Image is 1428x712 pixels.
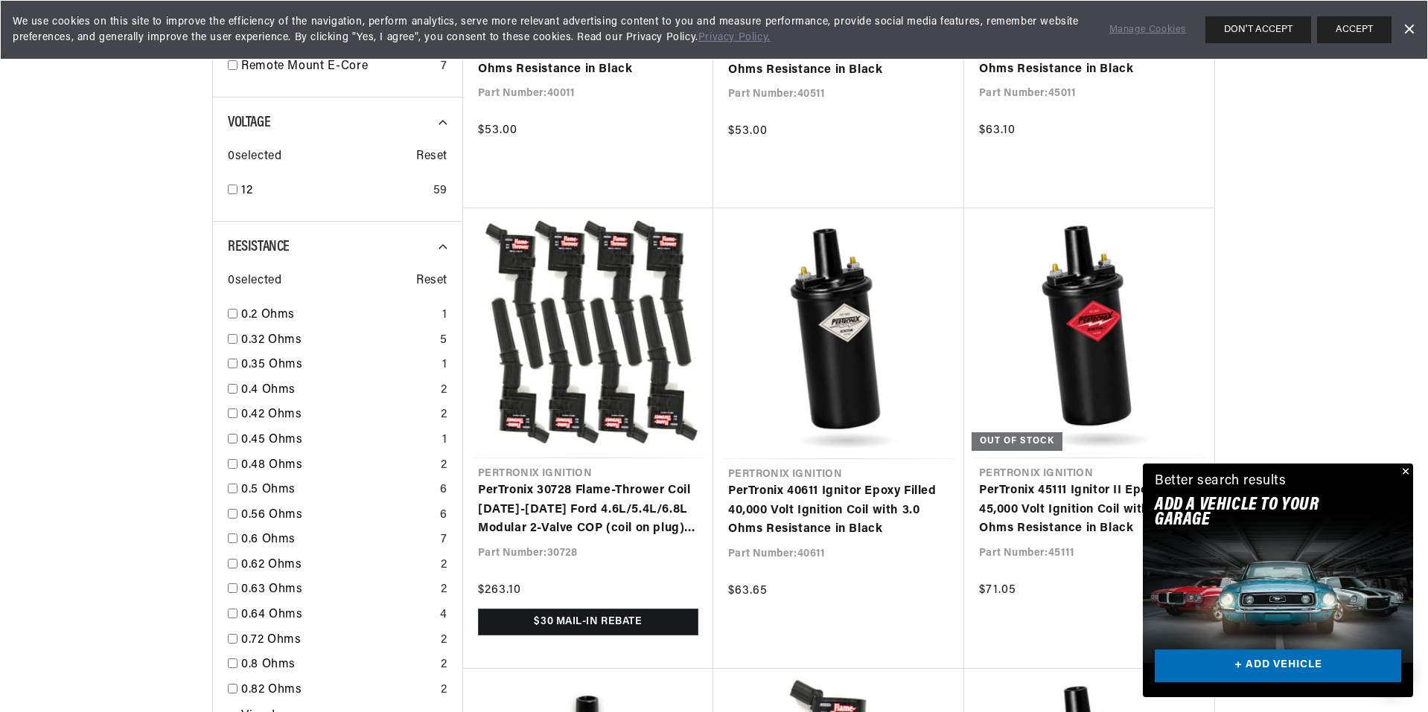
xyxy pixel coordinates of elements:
[241,306,436,325] a: 0.2 Ohms
[228,272,281,291] span: 0 selected
[441,556,447,575] div: 2
[478,481,698,539] a: PerTronix 30728 Flame-Thrower Coil [DATE]-[DATE] Ford 4.6L/5.4L/6.8L Modular 2-Valve COP (coil on...
[241,681,435,700] a: 0.82 Ohms
[698,32,771,43] a: Privacy Policy.
[979,22,1199,79] a: PerTronix 45011 Ignitor II Oil Filled 45,000 Volt Ignition Coil with 0.6 Ohms Resistance in Black
[728,22,949,80] a: PerTronix 40511 Ignitor Oil Filled 40,000 Volt Ignition Coil with 3.0 Ohms Resistance in Black
[241,456,435,475] a: 0.48 Ohms
[416,147,447,167] span: Reset
[442,431,447,450] div: 1
[228,115,270,130] span: Voltage
[241,655,435,675] a: 0.8 Ohms
[228,240,290,254] span: Resistance
[433,182,447,201] div: 59
[440,331,447,350] div: 5
[1205,16,1311,43] button: DON'T ACCEPT
[241,606,434,625] a: 0.64 Ohms
[728,482,949,539] a: PerTronix 40611 Ignitor Epoxy Filled 40,000 Volt Ignition Coil with 3.0 Ohms Resistance in Black
[441,631,447,650] div: 2
[241,57,435,77] a: Remote Mount E-Core
[1155,471,1287,493] div: Better search results
[441,456,447,475] div: 2
[1397,19,1420,41] a: Dismiss Banner
[241,556,435,575] a: 0.62 Ohms
[1155,498,1364,528] h2: Add A VEHICLE to your garage
[416,272,447,291] span: Reset
[441,381,447,400] div: 2
[241,405,435,425] a: 0.42 Ohms
[241,331,434,350] a: 0.32 Ohms
[241,530,435,550] a: 0.6 Ohms
[241,506,434,525] a: 0.56 Ohms
[241,356,436,375] a: 0.35 Ohms
[440,481,447,500] div: 6
[442,356,447,375] div: 1
[441,405,447,425] div: 2
[1317,16,1392,43] button: ACCEPT
[1395,464,1413,481] button: Close
[441,580,447,600] div: 2
[1109,22,1186,38] a: Manage Cookies
[241,481,434,500] a: 0.5 Ohms
[241,580,435,600] a: 0.63 Ohms
[441,57,447,77] div: 7
[1155,650,1401,683] a: + ADD VEHICLE
[441,681,447,700] div: 2
[241,431,436,450] a: 0.45 Ohms
[241,182,427,201] a: 12
[228,147,281,167] span: 0 selected
[441,530,447,550] div: 7
[442,306,447,325] div: 1
[441,655,447,675] div: 2
[241,381,435,400] a: 0.4 Ohms
[241,631,435,650] a: 0.72 Ohms
[440,506,447,525] div: 6
[979,481,1199,539] a: PerTronix 45111 Ignitor II Epoxy Filled 45,000 Volt Ignition Coil with 0.6 Ohms Resistance in Black
[13,14,1088,45] span: We use cookies on this site to improve the efficiency of the navigation, perform analytics, serve...
[478,22,698,79] a: PerTronix 40011 Ignitor Oil Filled 40,000 Volt Ignition Coil with 1.5 Ohms Resistance in Black
[440,606,447,625] div: 4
